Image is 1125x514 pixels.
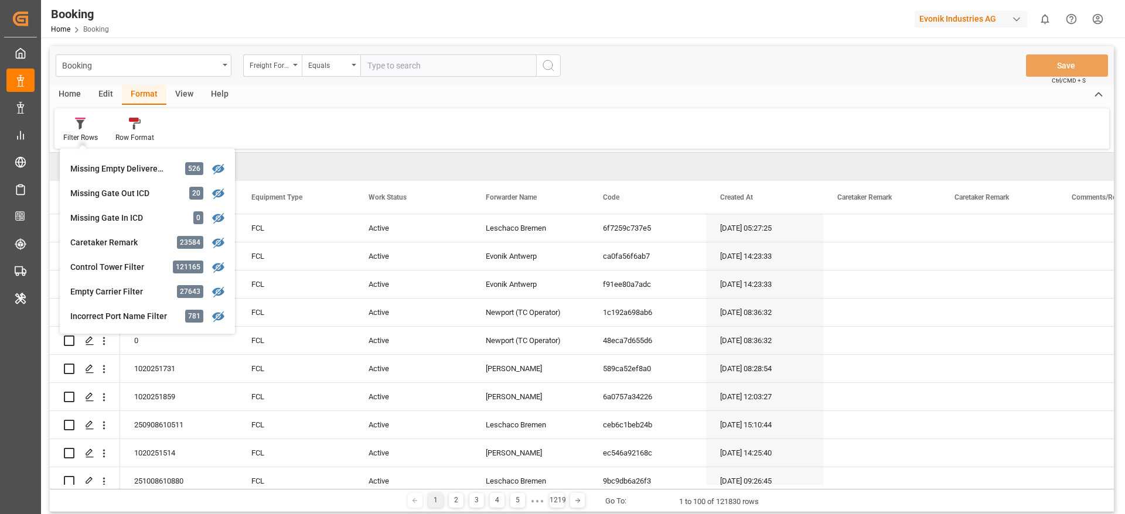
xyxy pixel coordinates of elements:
div: Caretaker Remark [70,237,173,249]
div: Leschaco Bremen [472,214,589,242]
div: 589ca52ef8a0 [589,355,706,382]
div: Evonik Industries AG [915,11,1027,28]
div: Press SPACE to select this row. [50,327,120,355]
div: FCL [237,327,354,354]
div: Active [354,242,472,270]
div: FCL [237,270,354,298]
div: Go To: [605,495,626,507]
div: [DATE] 08:28:54 [706,355,823,382]
span: Created At [720,193,753,201]
div: Filter Rows [63,132,98,143]
div: Edit [90,85,122,105]
div: Press SPACE to select this row. [50,411,120,439]
div: FCL [237,355,354,382]
div: 6f7259c737e5 [589,214,706,242]
div: FCL [237,383,354,410]
div: Active [354,383,472,410]
div: Missing Empty Delivered Depot [70,163,173,175]
div: Missing Gate In ICD [70,212,173,224]
button: open menu [302,54,360,77]
div: FCL [237,467,354,495]
div: 4 [490,493,504,508]
button: Evonik Industries AG [915,8,1032,30]
div: [DATE] 09:26:45 [706,467,823,495]
div: Equals [308,57,348,71]
div: Active [354,355,472,382]
div: 9bc9db6a26f3 [589,467,706,495]
div: Active [354,299,472,326]
div: 1020251514 [120,439,237,467]
div: Active [354,327,472,354]
button: search button [536,54,561,77]
div: ca0fa56f6ab7 [589,242,706,270]
div: 3 [469,493,484,508]
div: [DATE] 05:27:25 [706,214,823,242]
div: Active [354,467,472,495]
div: Press SPACE to select this row. [50,214,120,242]
div: FCL [237,439,354,467]
div: 251008610880 [120,467,237,495]
div: Evonik Antwerp [472,242,589,270]
span: Caretaker Remark [954,193,1009,201]
div: 0 [193,211,203,224]
div: Freight Forwarder's Reference No. [250,57,289,71]
a: Home [51,25,70,33]
div: Help [202,85,237,105]
div: FCL [237,214,354,242]
div: Incorrect Port Name Filter [70,310,173,323]
div: [PERSON_NAME] [472,355,589,382]
div: [DATE] 08:36:32 [706,327,823,354]
div: Press SPACE to select this row. [50,383,120,411]
div: ec546a92168c [589,439,706,467]
div: 1020251859 [120,383,237,410]
div: 781 [185,310,203,323]
button: open menu [243,54,302,77]
div: 250908610511 [120,411,237,438]
div: Active [354,270,472,298]
div: [DATE] 15:10:44 [706,411,823,438]
div: [DATE] 14:25:40 [706,439,823,467]
span: Ctrl/CMD + S [1052,76,1086,85]
span: Code [603,193,619,201]
div: 121165 [173,261,203,273]
div: 2 [449,493,463,508]
div: Leschaco Bremen [472,467,589,495]
div: Press SPACE to select this row. [50,355,120,383]
div: 6a0757a34226 [589,383,706,410]
div: 1020251731 [120,355,237,382]
div: Row Format [115,132,154,143]
span: Forwarder Name [486,193,537,201]
button: show 0 new notifications [1032,6,1058,32]
div: Active [354,214,472,242]
div: Press SPACE to select this row. [50,242,120,270]
div: 27643 [177,285,203,298]
div: 526 [185,162,203,175]
div: 1219 [550,493,564,508]
div: [DATE] 14:23:33 [706,242,823,270]
div: [DATE] 12:03:27 [706,383,823,410]
input: Type to search [360,54,536,77]
div: 48eca7d655d6 [589,327,706,354]
div: Booking [62,57,219,72]
div: 1 [428,493,443,508]
div: FCL [237,411,354,438]
div: f91ee80a7adc [589,270,706,298]
div: ceb6c1beb24b [589,411,706,438]
span: Caretaker Remark [837,193,892,201]
div: Press SPACE to select this row. [50,467,120,495]
div: Missing Gate Out ICD [70,187,173,200]
div: 5 [510,493,525,508]
div: FCL [237,242,354,270]
div: Home [50,85,90,105]
div: ● ● ● [531,496,544,505]
div: Empty Carrier Filter [70,286,173,298]
div: Active [354,439,472,467]
div: 23584 [177,236,203,249]
span: Equipment Type [251,193,302,201]
div: Booking [51,5,109,23]
div: 20 [189,187,203,200]
div: Active [354,411,472,438]
button: open menu [56,54,231,77]
div: 1 to 100 of 121830 rows [679,496,759,508]
div: Leschaco Bremen [472,411,589,438]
